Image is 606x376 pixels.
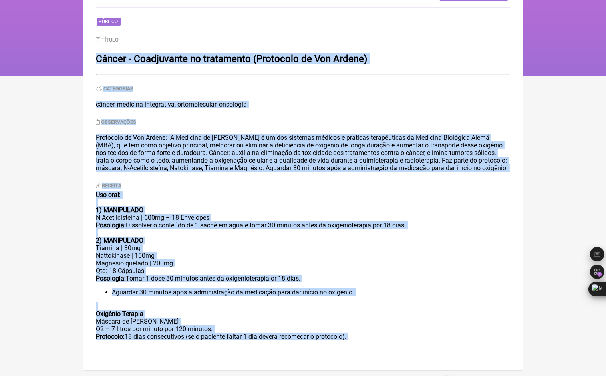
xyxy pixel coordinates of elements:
[96,267,510,282] div: Qtd: 18 Cápsulas Tomar 1 dose 30 minutos antes da oxigenioterapia or 18 dias.
[96,221,126,229] strong: Posologia:
[96,310,144,318] strong: Oxigênio Terapia
[96,119,137,125] label: Observações
[96,237,144,244] strong: 2) MANIPULADO
[96,275,126,282] strong: Posologia:
[96,191,510,221] div: N Acetilcisteína | 600mg – 18 Envelopes
[112,288,510,296] li: Aguardar 30 minutos após a administração da medicação para dar início no oxigênio.
[96,183,122,189] label: Receita
[96,191,144,214] strong: Uso oral: 1) MANIPULADO
[96,310,510,348] div: Máscara de [PERSON_NAME] O2 – 7 litros por minuto por 120 minutos. 18 dias consecutivos (se o pac...
[96,101,510,108] p: câncer, medicina integrativa, ortomolecular, oncologia
[96,221,510,267] div: Dissolver o conteúdo de 1 sachê em água e tomar 30 minutos antes da oxigenioterapia por 18 dias. ...
[96,17,121,26] span: Público
[96,37,119,43] label: Título
[96,86,134,92] label: Categorias
[96,53,510,64] h2: Câncer - Coadjuvante no tratamento (Protocolo de Von Ardene)
[96,134,510,172] p: Protocolo de Von Ardene: A Medicina de [PERSON_NAME] é um dos sistemas médicos e práticas terapêu...
[96,333,125,340] strong: Protocolo:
